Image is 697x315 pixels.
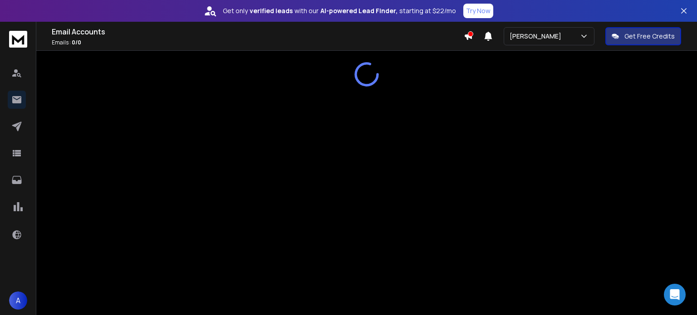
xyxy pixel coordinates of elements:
[52,26,464,37] h1: Email Accounts
[72,39,81,46] span: 0 / 0
[605,27,681,45] button: Get Free Credits
[9,31,27,48] img: logo
[463,4,493,18] button: Try Now
[52,39,464,46] p: Emails :
[510,32,565,41] p: [PERSON_NAME]
[624,32,675,41] p: Get Free Credits
[250,6,293,15] strong: verified leads
[9,291,27,310] button: A
[320,6,398,15] strong: AI-powered Lead Finder,
[223,6,456,15] p: Get only with our starting at $22/mo
[466,6,491,15] p: Try Now
[664,284,686,305] div: Open Intercom Messenger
